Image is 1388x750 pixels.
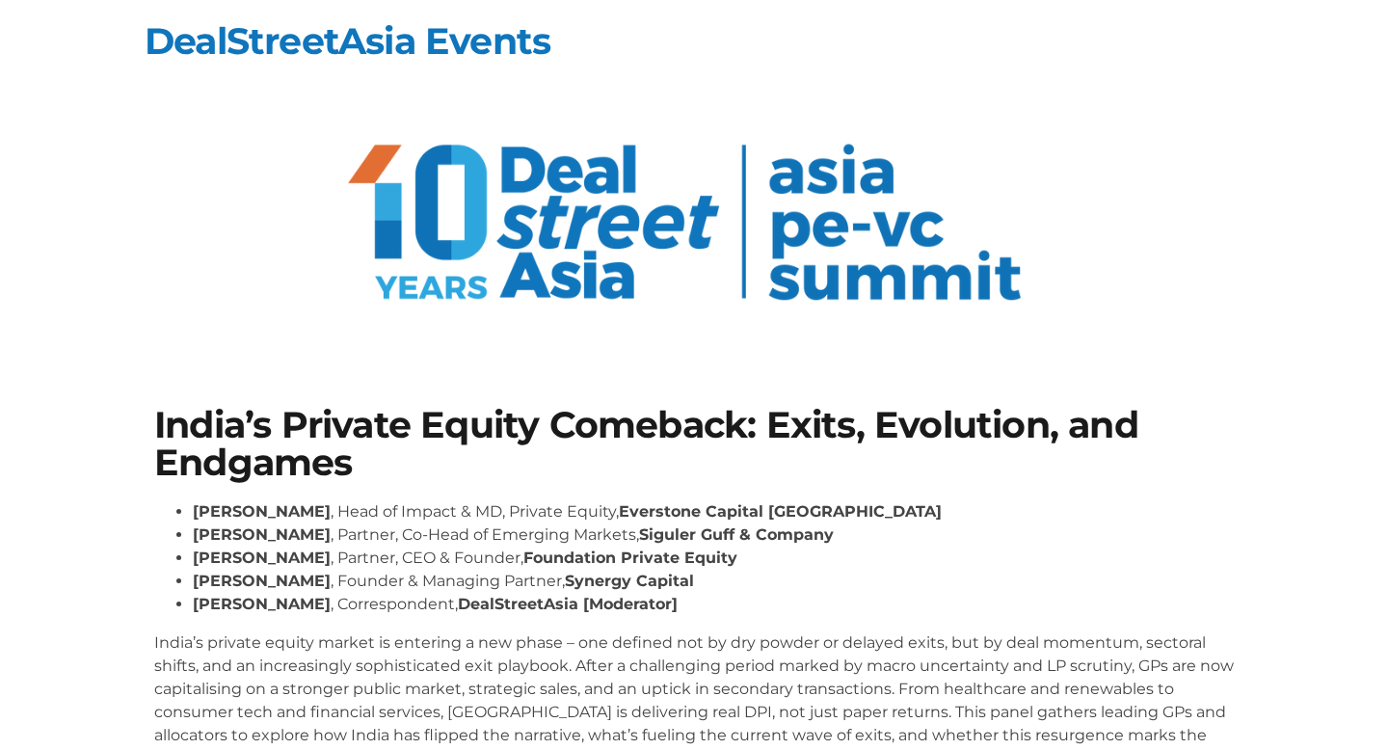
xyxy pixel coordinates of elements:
[193,547,1234,570] li: , Partner, CEO & Founder,
[193,595,331,613] strong: [PERSON_NAME]
[193,593,1234,616] li: , Correspondent,
[193,549,331,567] strong: [PERSON_NAME]
[145,18,550,64] a: DealStreetAsia Events
[639,525,834,544] strong: Siguler Guff & Company
[458,595,678,613] strong: DealStreetAsia [Moderator]
[565,572,694,590] strong: Synergy Capital
[619,502,942,521] strong: Everstone Capital [GEOGRAPHIC_DATA]
[193,523,1234,547] li: , Partner, Co-Head of Emerging Markets,
[193,500,1234,523] li: , Head of Impact & MD, Private Equity,
[523,549,737,567] strong: Foundation Private Equity
[193,570,1234,593] li: , Founder & Managing Partner,
[193,502,331,521] strong: [PERSON_NAME]
[154,407,1234,481] h1: India’s Private Equity Comeback: Exits, Evolution, and Endgames
[193,525,331,544] strong: [PERSON_NAME]
[193,572,331,590] strong: [PERSON_NAME]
